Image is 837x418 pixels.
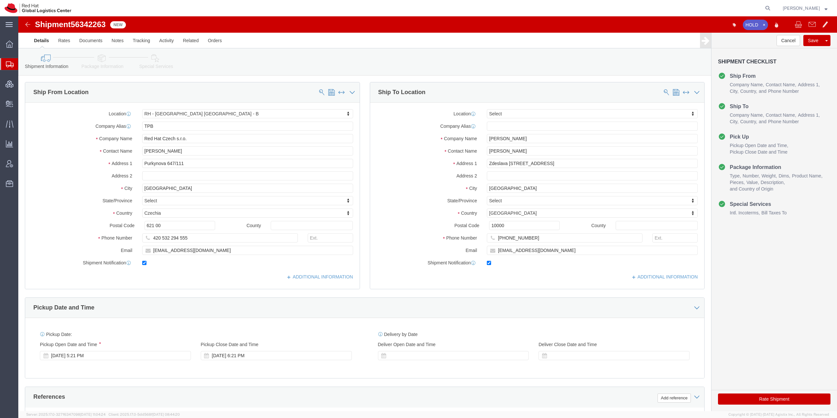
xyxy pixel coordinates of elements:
[5,3,71,13] img: logo
[783,5,820,12] span: Eva Ruzickova
[782,4,828,12] button: [PERSON_NAME]
[728,412,829,417] span: Copyright © [DATE]-[DATE] Agistix Inc., All Rights Reserved
[26,412,106,416] span: Server: 2025.17.0-327f6347098
[80,412,106,416] span: [DATE] 11:04:24
[18,16,837,411] iframe: FS Legacy Container
[152,412,180,416] span: [DATE] 08:44:20
[109,412,180,416] span: Client: 2025.17.0-5dd568f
